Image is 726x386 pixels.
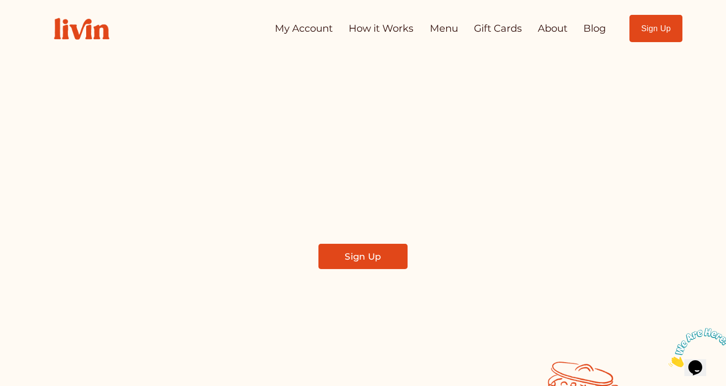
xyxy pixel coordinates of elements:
[665,324,726,371] iframe: chat widget
[583,19,606,39] a: Blog
[430,19,458,39] a: Menu
[44,7,120,50] img: Livin
[538,19,568,39] a: About
[629,15,682,42] a: Sign Up
[318,244,408,270] a: Sign Up
[474,19,522,39] a: Gift Cards
[275,19,333,39] a: My Account
[155,116,571,165] span: Take Back Your Evenings
[200,180,526,222] span: Find a local chef who prepares customized, healthy meals in your kitchen
[4,4,65,43] img: Chat attention grabber
[349,19,414,39] a: How it Works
